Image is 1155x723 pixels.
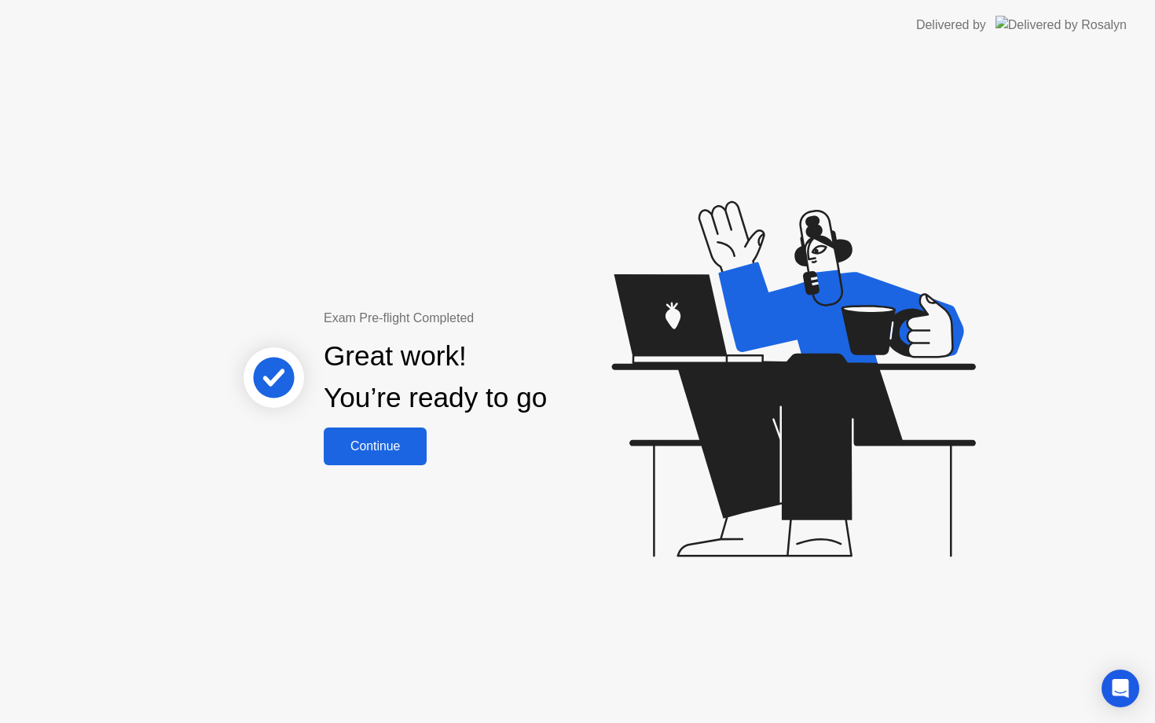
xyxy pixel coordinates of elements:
[328,439,422,453] div: Continue
[916,16,986,35] div: Delivered by
[324,428,427,465] button: Continue
[995,16,1127,34] img: Delivered by Rosalyn
[324,309,648,328] div: Exam Pre-flight Completed
[324,336,547,419] div: Great work! You’re ready to go
[1102,670,1139,707] div: Open Intercom Messenger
